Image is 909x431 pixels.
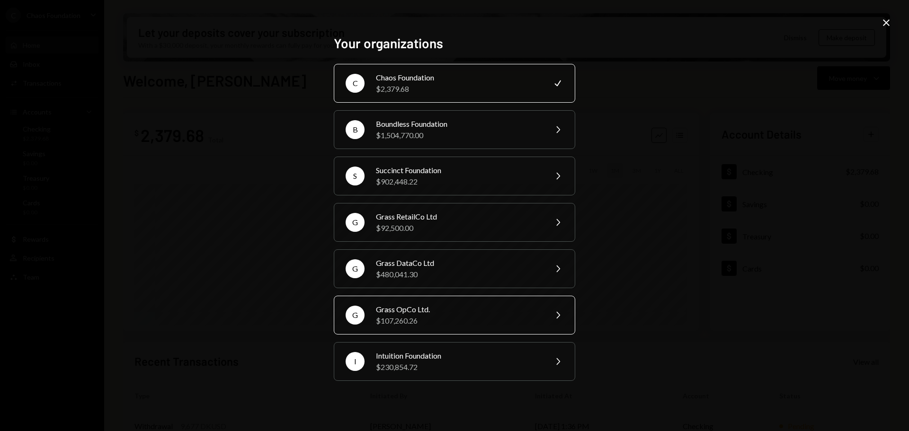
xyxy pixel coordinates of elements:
[376,165,541,176] div: Succinct Foundation
[334,296,575,334] button: GGrass OpCo Ltd.$107,260.26
[346,352,365,371] div: I
[346,74,365,93] div: C
[376,211,541,222] div: Grass RetailCo Ltd
[346,120,365,139] div: B
[334,34,575,53] h2: Your organizations
[376,257,541,269] div: Grass DataCo Ltd
[376,222,541,234] div: $92,500.00
[376,118,541,130] div: Boundless Foundation
[376,83,541,95] div: $2,379.68
[346,306,365,325] div: G
[334,110,575,149] button: BBoundless Foundation$1,504,770.00
[376,350,541,361] div: Intuition Foundation
[334,342,575,381] button: IIntuition Foundation$230,854.72
[334,157,575,195] button: SSuccinct Foundation$902,448.22
[346,259,365,278] div: G
[346,213,365,232] div: G
[334,203,575,242] button: GGrass RetailCo Ltd$92,500.00
[376,72,541,83] div: Chaos Foundation
[376,130,541,141] div: $1,504,770.00
[376,176,541,187] div: $902,448.22
[346,167,365,185] div: S
[334,64,575,103] button: CChaos Foundation$2,379.68
[376,269,541,280] div: $480,041.30
[334,249,575,288] button: GGrass DataCo Ltd$480,041.30
[376,304,541,315] div: Grass OpCo Ltd.
[376,315,541,326] div: $107,260.26
[376,361,541,373] div: $230,854.72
